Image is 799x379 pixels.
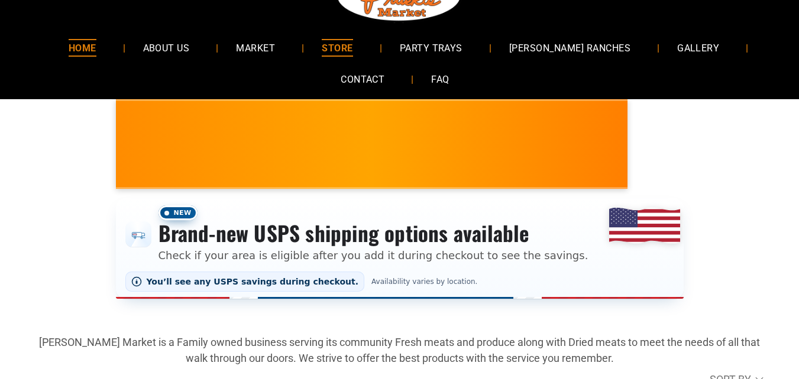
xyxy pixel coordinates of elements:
strong: [PERSON_NAME] Market is a Family owned business serving its community Fresh meats and produce alo... [39,336,760,364]
a: STORE [304,32,370,63]
span: New [158,205,198,220]
p: Check if your area is eligible after you add it during checkout to see the savings. [158,247,588,263]
span: Availability varies by location. [369,277,480,286]
a: GALLERY [659,32,737,63]
a: HOME [51,32,114,63]
a: PARTY TRAYS [382,32,480,63]
a: ABOUT US [125,32,208,63]
span: You’ll see any USPS savings during checkout. [147,277,359,286]
span: HOME [69,39,96,56]
a: [PERSON_NAME] RANCHES [491,32,648,63]
h3: Brand-new USPS shipping options available [158,220,588,246]
a: CONTACT [323,64,402,95]
a: FAQ [413,64,467,95]
a: MARKET [218,32,293,63]
div: Shipping options announcement [116,198,684,299]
